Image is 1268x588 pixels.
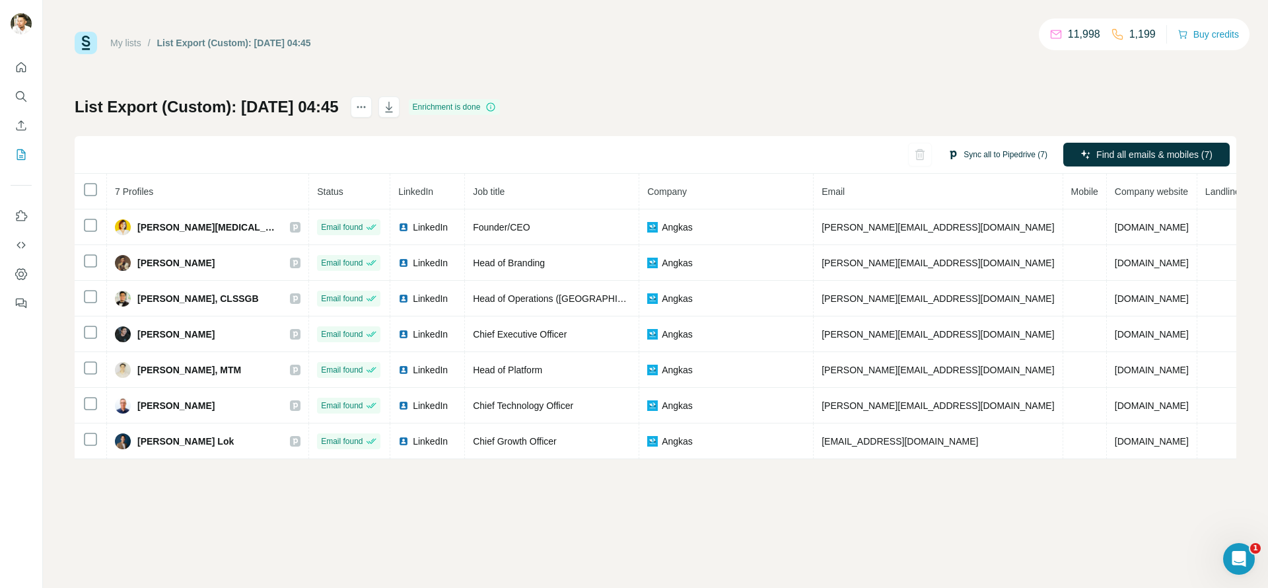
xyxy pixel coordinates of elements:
img: company-logo [647,365,658,375]
span: [EMAIL_ADDRESS][DOMAIN_NAME] [822,436,978,447]
span: [DOMAIN_NAME] [1115,258,1189,268]
span: [DOMAIN_NAME] [1115,436,1189,447]
img: LinkedIn logo [398,436,409,447]
button: Use Surfe API [11,233,32,257]
img: Avatar [115,219,131,235]
img: Avatar [115,362,131,378]
span: Landline [1205,186,1240,197]
h1: List Export (Custom): [DATE] 04:45 [75,96,339,118]
button: actions [351,96,372,118]
button: Quick start [11,55,32,79]
button: Feedback [11,291,32,315]
span: Chief Technology Officer [473,400,573,411]
img: Avatar [115,255,131,271]
span: Angkas [662,399,693,412]
span: [PERSON_NAME], CLSSGB [137,292,259,305]
li: / [148,36,151,50]
img: company-logo [647,436,658,447]
img: Avatar [115,291,131,307]
span: Angkas [662,256,693,270]
span: Chief Growth Officer [473,436,557,447]
img: LinkedIn logo [398,329,409,340]
button: Enrich CSV [11,114,32,137]
span: Angkas [662,363,693,377]
span: [PERSON_NAME][EMAIL_ADDRESS][DOMAIN_NAME] [822,365,1054,375]
span: LinkedIn [413,435,448,448]
span: [PERSON_NAME] Lok [137,435,234,448]
img: Avatar [115,326,131,342]
span: Email found [321,293,363,305]
button: Buy credits [1178,25,1239,44]
img: LinkedIn logo [398,400,409,411]
span: [PERSON_NAME][EMAIL_ADDRESS][DOMAIN_NAME] [822,222,1054,233]
span: LinkedIn [413,256,448,270]
button: Search [11,85,32,108]
img: LinkedIn logo [398,293,409,304]
span: Company website [1115,186,1188,197]
p: 1,199 [1129,26,1156,42]
span: Status [317,186,343,197]
img: company-logo [647,258,658,268]
span: [DOMAIN_NAME] [1115,222,1189,233]
span: [PERSON_NAME] [137,328,215,341]
a: My lists [110,38,141,48]
span: Mobile [1071,186,1098,197]
span: Job title [473,186,505,197]
span: [DOMAIN_NAME] [1115,365,1189,375]
span: Founder/CEO [473,222,530,233]
button: Sync all to Pipedrive (7) [938,145,1057,165]
span: LinkedIn [398,186,433,197]
span: Angkas [662,292,693,305]
span: LinkedIn [413,399,448,412]
span: LinkedIn [413,292,448,305]
span: Email found [321,400,363,412]
span: Chief Executive Officer [473,329,567,340]
span: LinkedIn [413,221,448,234]
span: Angkas [662,435,693,448]
iframe: Intercom live chat [1223,543,1255,575]
span: Angkas [662,328,693,341]
span: [DOMAIN_NAME] [1115,293,1189,304]
span: Find all emails & mobiles (7) [1096,148,1213,161]
span: [PERSON_NAME] [137,256,215,270]
span: [PERSON_NAME][EMAIL_ADDRESS][DOMAIN_NAME] [822,329,1054,340]
span: LinkedIn [413,363,448,377]
span: [PERSON_NAME][EMAIL_ADDRESS][DOMAIN_NAME] [822,258,1054,268]
img: LinkedIn logo [398,222,409,233]
span: Head of Operations ([GEOGRAPHIC_DATA] and [GEOGRAPHIC_DATA]) [473,293,775,304]
img: LinkedIn logo [398,365,409,375]
span: 1 [1250,543,1261,554]
img: Avatar [115,398,131,414]
span: [PERSON_NAME][EMAIL_ADDRESS][DOMAIN_NAME] [822,293,1054,304]
span: Email found [321,221,363,233]
span: Company [647,186,687,197]
img: Avatar [115,433,131,449]
span: [PERSON_NAME][MEDICAL_DATA] [137,221,277,234]
img: Surfe Logo [75,32,97,54]
span: [DOMAIN_NAME] [1115,400,1189,411]
button: My lists [11,143,32,166]
span: Email found [321,435,363,447]
button: Use Surfe on LinkedIn [11,204,32,228]
span: Email found [321,364,363,376]
button: Find all emails & mobiles (7) [1063,143,1230,166]
img: company-logo [647,222,658,233]
span: Head of Platform [473,365,542,375]
img: company-logo [647,329,658,340]
span: Email found [321,257,363,269]
span: Email found [321,328,363,340]
span: [PERSON_NAME][EMAIL_ADDRESS][DOMAIN_NAME] [822,400,1054,411]
span: 7 Profiles [115,186,153,197]
img: company-logo [647,400,658,411]
span: Email [822,186,845,197]
button: Dashboard [11,262,32,286]
img: company-logo [647,293,658,304]
img: Avatar [11,13,32,34]
span: [DOMAIN_NAME] [1115,329,1189,340]
p: 11,998 [1068,26,1100,42]
div: Enrichment is done [409,99,501,115]
img: LinkedIn logo [398,258,409,268]
span: [PERSON_NAME] [137,399,215,412]
span: LinkedIn [413,328,448,341]
span: Angkas [662,221,693,234]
